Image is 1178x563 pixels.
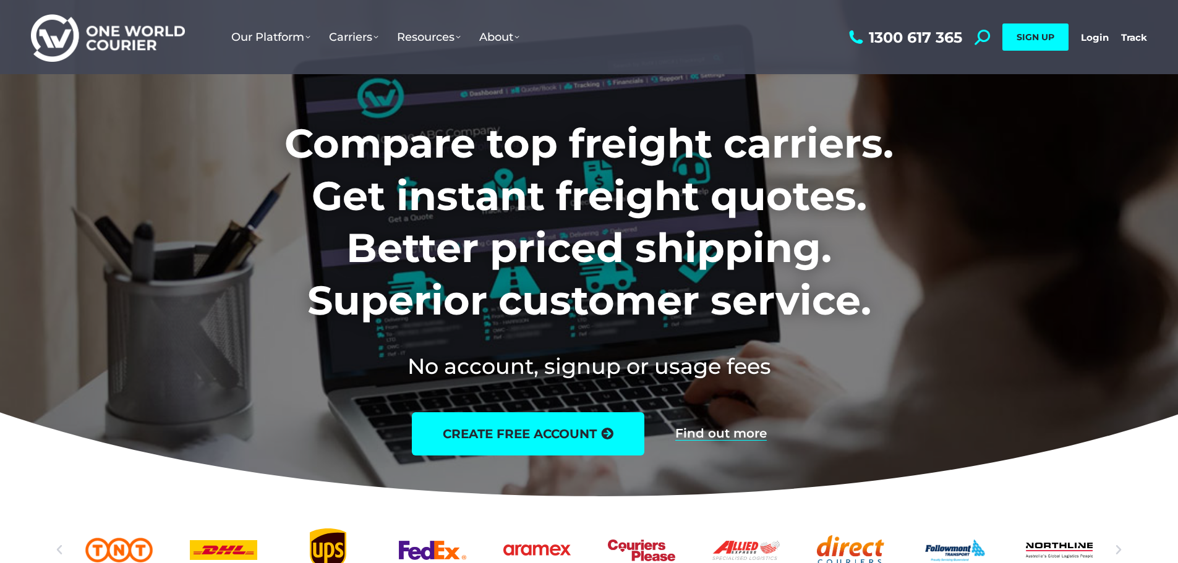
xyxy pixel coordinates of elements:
a: 1300 617 365 [846,30,962,45]
a: About [470,18,529,56]
a: create free account [412,412,644,455]
a: Our Platform [222,18,320,56]
a: Track [1121,32,1147,43]
h1: Compare top freight carriers. Get instant freight quotes. Better priced shipping. Superior custom... [203,117,975,326]
span: Our Platform [231,30,310,44]
h2: No account, signup or usage fees [203,351,975,381]
a: Find out more [675,427,767,441]
span: SIGN UP [1017,32,1054,43]
span: About [479,30,519,44]
a: Carriers [320,18,388,56]
a: Login [1081,32,1109,43]
a: Resources [388,18,470,56]
span: Resources [397,30,461,44]
a: SIGN UP [1002,23,1069,51]
img: One World Courier [31,12,185,62]
span: Carriers [329,30,378,44]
